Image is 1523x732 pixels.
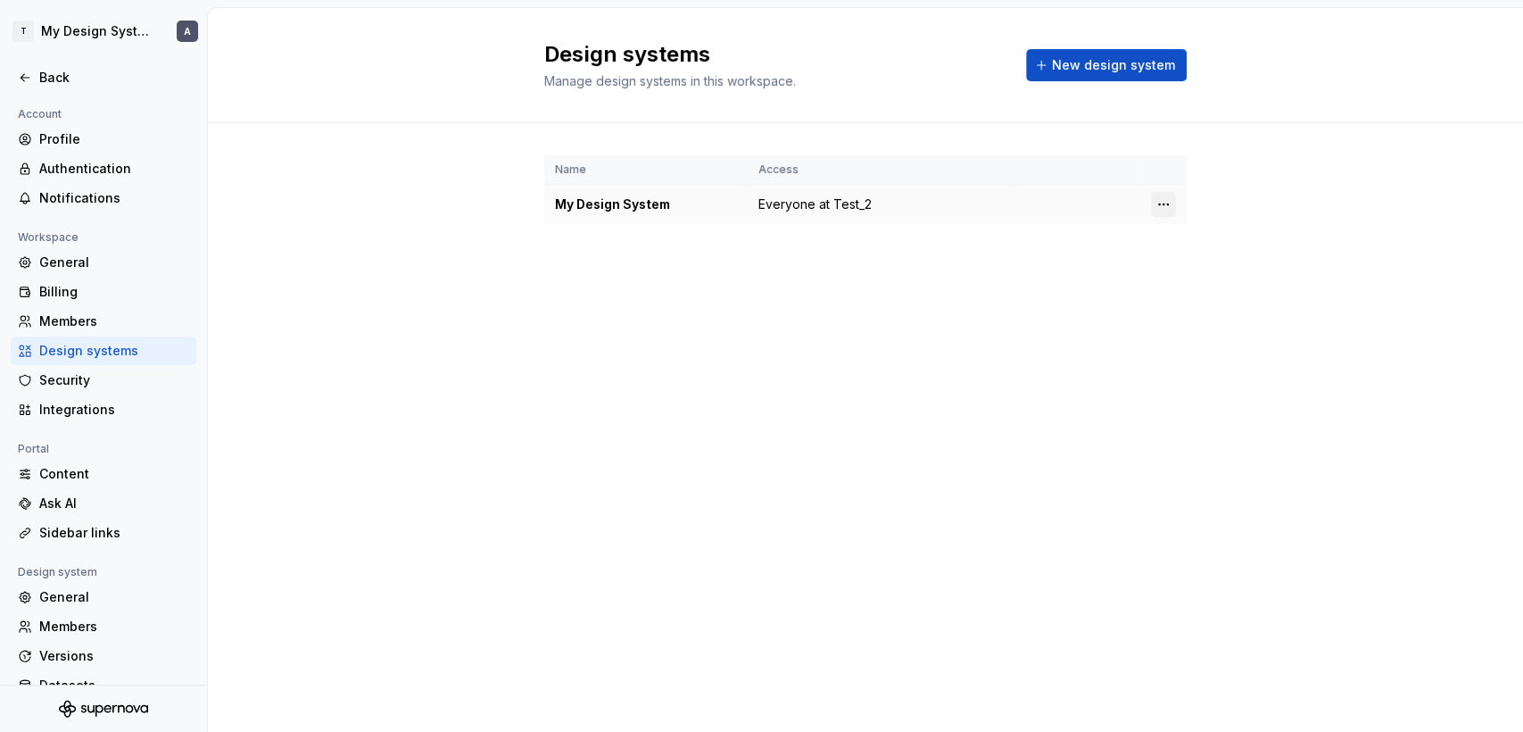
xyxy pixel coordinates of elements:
svg: Supernova Logo [59,700,148,718]
a: General [11,583,196,611]
div: Members [39,618,189,636]
div: Authentication [39,160,189,178]
div: Ask AI [39,495,189,512]
span: Manage design systems in this workspace. [544,73,796,88]
div: Sidebar links [39,524,189,542]
a: Members [11,307,196,336]
div: Back [39,69,189,87]
a: Back [11,63,196,92]
div: Billing [39,283,189,301]
div: Profile [39,130,189,148]
div: My Design System [41,22,155,40]
a: General [11,248,196,277]
th: Access [748,155,1014,185]
div: Workspace [11,227,86,248]
div: A [184,24,191,38]
a: Ask AI [11,489,196,518]
a: Billing [11,278,196,306]
div: My Design System [555,195,737,213]
div: Datasets [39,677,189,695]
a: Content [11,460,196,488]
div: Versions [39,647,189,665]
div: Notifications [39,189,189,207]
div: General [39,254,189,271]
h2: Design systems [544,40,1005,69]
div: Integrations [39,401,189,419]
div: Portal [11,438,56,460]
div: Security [39,371,189,389]
div: Account [11,104,69,125]
div: Members [39,312,189,330]
a: Authentication [11,154,196,183]
button: TMy Design SystemA [4,12,203,51]
a: Datasets [11,671,196,700]
div: General [39,588,189,606]
a: Versions [11,642,196,670]
div: T [12,21,34,42]
span: Everyone at Test_2 [758,195,872,213]
div: Design system [11,561,104,583]
a: Members [11,612,196,641]
th: Name [544,155,748,185]
a: Notifications [11,184,196,212]
div: Content [39,465,189,483]
div: Design systems [39,342,189,360]
a: Sidebar links [11,519,196,547]
button: New design system [1026,49,1187,81]
a: Security [11,366,196,395]
a: Design systems [11,337,196,365]
a: Integrations [11,395,196,424]
a: Profile [11,125,196,154]
span: New design system [1052,56,1175,74]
